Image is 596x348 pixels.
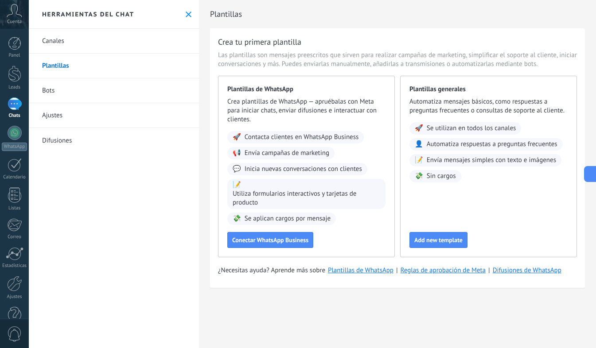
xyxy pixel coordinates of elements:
div: Correo [2,234,27,240]
span: Add new template [414,237,463,243]
a: Difusiones de WhatsApp [493,266,561,275]
span: Utiliza formularios interactivos y tarjetas de producto [233,189,380,207]
span: 🚀 [415,124,423,133]
span: 💸 [415,172,423,181]
span: 📝 [233,181,241,189]
a: Difusiones [29,128,199,153]
a: Ajustes [29,103,199,128]
div: Ajustes [2,294,27,300]
h3: Crea tu primera plantilla [218,36,301,47]
span: 📢 [233,149,241,158]
span: Se aplican cargos por mensaje [245,214,331,223]
div: WhatsApp [2,143,27,151]
span: Cuenta [7,19,22,25]
span: Plantillas generales [409,85,568,94]
div: Panel [2,53,27,58]
span: 🚀 [233,133,241,142]
a: Canales [29,29,199,54]
a: Reglas de aprobación de Meta [401,266,486,275]
span: Las plantillas son mensajes preescritos que sirven para realizar campañas de marketing, simplific... [218,51,577,69]
span: Plantillas de WhatsApp [227,85,386,94]
button: Conectar WhatsApp Business [227,232,313,248]
div: Estadísticas [2,263,27,269]
div: | | [218,266,577,275]
h2: Plantillas [210,5,585,23]
button: Add new template [409,232,467,248]
span: ¿Necesitas ayuda? Aprende más sobre [218,266,325,275]
div: Listas [2,205,27,211]
span: Crea plantillas de WhatsApp — apruébalas con Meta para iniciar chats, enviar difusiones e interac... [227,97,386,124]
span: Sin cargos [427,172,456,181]
span: Contacta clientes en WhatsApp Business [245,133,359,142]
span: 👤 [415,140,423,149]
span: Inicia nuevas conversaciones con clientes [245,165,362,174]
span: 📝 [415,156,423,165]
a: Plantillas [29,54,199,78]
span: 💸 [233,214,241,223]
span: Conectar WhatsApp Business [232,237,308,243]
span: Envía mensajes simples con texto e imágenes [427,156,556,165]
span: Se utilizan en todos los canales [427,124,516,133]
div: Calendario [2,174,27,180]
span: 💬 [233,165,241,174]
span: Envía campañas de marketing [245,149,329,158]
span: Automatiza respuestas a preguntas frecuentes [427,140,557,149]
span: Automatiza mensajes básicos, como respuestas a preguntas frecuentes o consultas de soporte al cli... [409,97,568,115]
div: Leads [2,85,27,90]
a: Bots [29,78,199,103]
h2: Herramientas del chat [42,10,134,18]
a: Plantillas de WhatsApp [328,266,393,275]
div: Chats [2,113,27,119]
